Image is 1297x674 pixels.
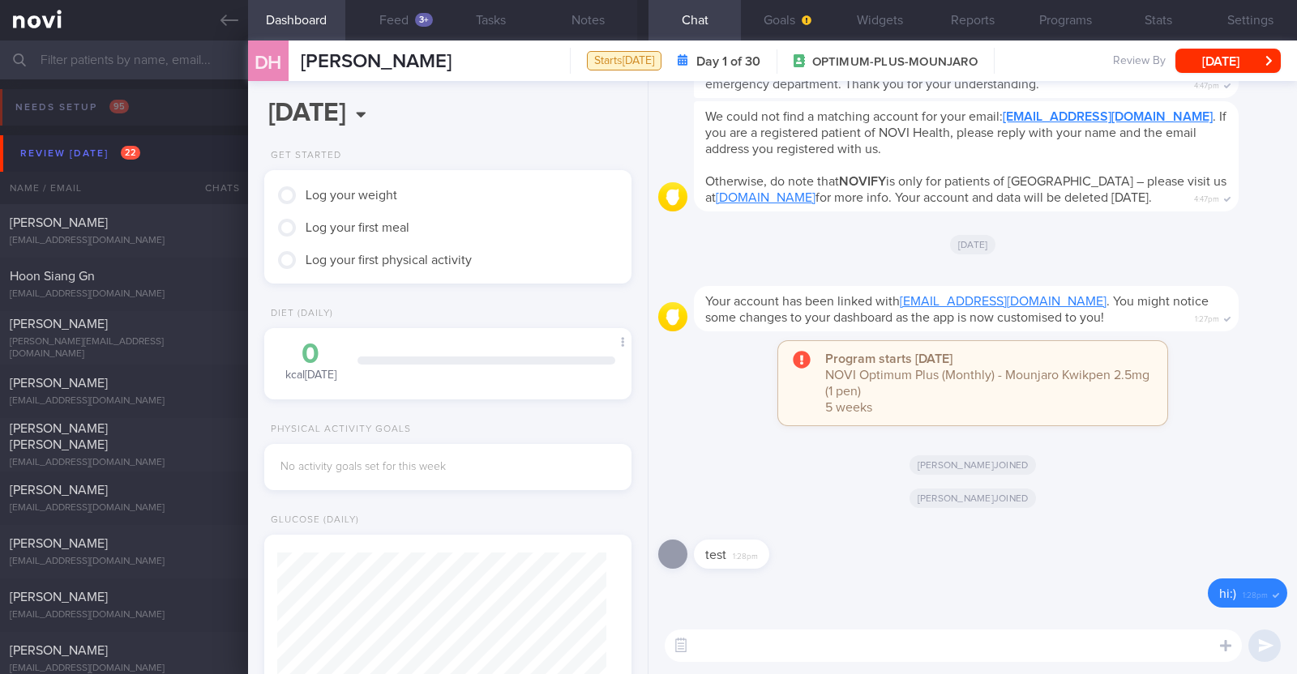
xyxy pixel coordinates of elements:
div: No activity goals set for this week [280,460,615,475]
button: [DATE] [1175,49,1281,73]
span: [PERSON_NAME] [10,318,108,331]
strong: NOVIFY [839,175,886,188]
span: hi:) [1219,587,1236,600]
div: [EMAIL_ADDRESS][DOMAIN_NAME] [10,288,238,301]
span: [PERSON_NAME] [10,644,108,657]
span: [PERSON_NAME] joined [910,488,1037,508]
span: 1:28pm [733,547,758,562]
span: 5 weeks [825,401,872,414]
div: kcal [DATE] [280,340,341,383]
span: Otherwise, do note that is only for patients of [GEOGRAPHIC_DATA] – please visit us at for more i... [705,175,1226,204]
div: [PERSON_NAME][EMAIL_ADDRESS][DOMAIN_NAME] [10,336,238,360]
span: 1:28pm [1243,586,1268,601]
span: [PERSON_NAME] [10,216,108,229]
div: DH [238,31,298,93]
a: [EMAIL_ADDRESS][DOMAIN_NAME] [900,295,1107,308]
div: Diet (Daily) [264,308,333,320]
span: 22 [121,146,140,160]
span: [PERSON_NAME] [10,484,108,497]
span: 4:47pm [1194,190,1219,205]
div: Needs setup [11,96,133,118]
span: test [705,548,726,561]
a: [DOMAIN_NAME] [716,191,815,204]
span: 95 [109,100,129,113]
span: We could not find a matching account for your email: . If you are a registered patient of NOVI He... [705,110,1226,156]
span: NOVI Optimum Plus (Monthly) - Mounjaro Kwikpen 2.5mg (1 pen) [825,369,1149,398]
span: [PERSON_NAME] joined [910,455,1037,475]
span: [PERSON_NAME] [10,591,108,604]
div: [EMAIL_ADDRESS][DOMAIN_NAME] [10,235,238,247]
span: [PERSON_NAME] [301,52,452,71]
span: Your account has been linked with . You might notice some changes to your dashboard as the app is... [705,295,1209,324]
span: [PERSON_NAME] [10,537,108,550]
div: [EMAIL_ADDRESS][DOMAIN_NAME] [10,502,238,514]
div: Chats [183,172,248,204]
div: 3+ [415,13,433,27]
div: Review [DATE] [16,143,144,164]
div: [EMAIL_ADDRESS][DOMAIN_NAME] [10,556,238,568]
strong: Day 1 of 30 [696,53,760,70]
span: Review By [1113,54,1166,69]
strong: Program starts [DATE] [825,352,952,365]
span: OPTIMUM-PLUS-MOUNJARO [812,54,978,70]
div: Get Started [264,150,341,162]
div: 0 [280,340,341,369]
div: Physical Activity Goals [264,424,411,436]
span: [PERSON_NAME] [10,377,108,390]
span: 1:27pm [1195,309,1219,325]
a: [EMAIL_ADDRESS][DOMAIN_NAME] [1003,110,1213,123]
div: [EMAIL_ADDRESS][DOMAIN_NAME] [10,395,238,407]
div: [EMAIL_ADDRESS][DOMAIN_NAME] [10,609,238,621]
span: [DATE] [950,235,996,254]
div: Starts [DATE] [587,51,661,71]
span: [PERSON_NAME] [PERSON_NAME] [10,422,108,451]
span: Hoon Siang Gn [10,270,95,283]
div: [EMAIL_ADDRESS][DOMAIN_NAME] [10,457,238,469]
div: Glucose (Daily) [264,514,359,527]
span: 4:47pm [1194,76,1219,92]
